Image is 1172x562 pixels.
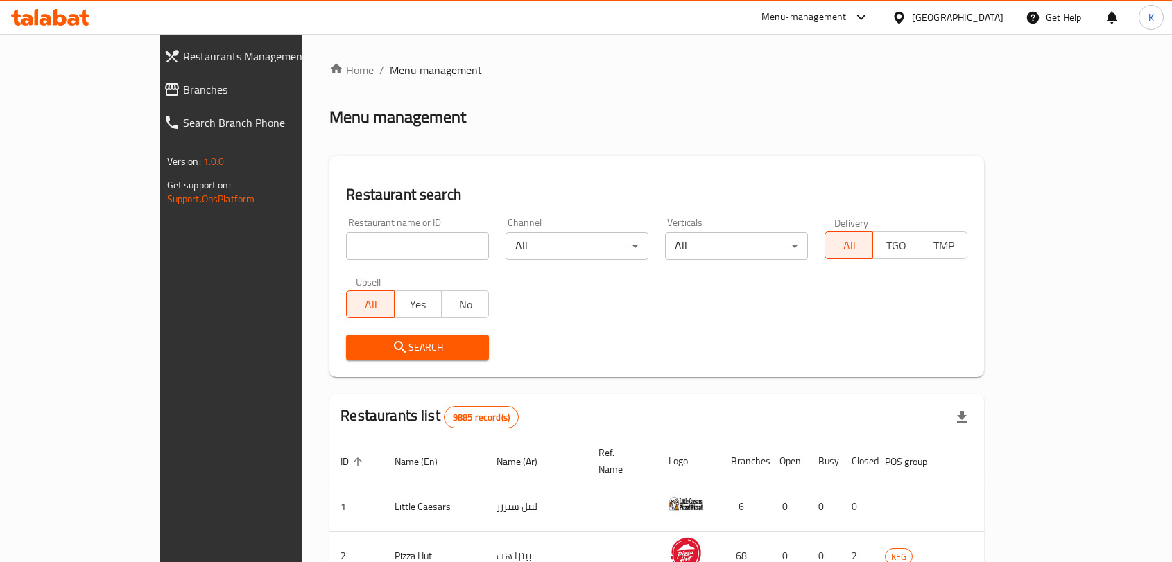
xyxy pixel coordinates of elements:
span: Search [357,339,478,356]
h2: Restaurants list [341,405,519,428]
span: Name (En) [395,453,456,470]
span: All [831,236,867,256]
span: TMP [926,236,962,256]
span: Get support on: [167,176,231,194]
div: Menu-management [761,9,847,26]
button: Search [346,335,489,360]
a: Search Branch Phone [153,106,356,139]
span: 9885 record(s) [445,411,518,424]
span: Restaurants Management [183,48,345,64]
label: Upsell [356,276,381,286]
span: 1.0.0 [203,152,225,170]
td: Little Caesars [384,482,485,532]
div: All [506,232,648,260]
span: Version: [167,152,201,170]
span: POS group [885,453,945,470]
div: Total records count [444,406,519,428]
a: Restaurants Management [153,39,356,73]
th: Closed [841,440,874,482]
td: ليتل سيزرز [485,482,587,532]
li: / [379,62,384,78]
td: 0 [768,482,807,532]
button: No [441,290,489,318]
input: Search for restaurant name or ID.. [346,232,489,260]
span: Search Branch Phone [183,114,345,131]
label: Delivery [834,218,869,227]
div: All [665,232,808,260]
td: 1 [329,482,384,532]
span: K [1148,10,1154,25]
div: [GEOGRAPHIC_DATA] [912,10,1003,25]
th: Logo [657,440,720,482]
button: TMP [920,231,967,259]
a: Branches [153,73,356,106]
button: Yes [394,290,442,318]
span: All [352,295,388,315]
span: Name (Ar) [497,453,555,470]
th: Open [768,440,807,482]
img: Little Caesars [669,486,703,521]
td: 6 [720,482,768,532]
th: Busy [807,440,841,482]
span: Yes [400,295,436,315]
h2: Menu management [329,106,466,128]
h2: Restaurant search [346,184,967,205]
button: All [825,231,872,259]
button: All [346,290,394,318]
span: No [447,295,483,315]
nav: breadcrumb [329,62,984,78]
td: 0 [841,482,874,532]
div: Export file [945,401,979,434]
td: 0 [807,482,841,532]
span: Branches [183,81,345,98]
button: TGO [872,231,920,259]
a: Support.OpsPlatform [167,190,255,208]
span: Ref. Name [598,444,641,477]
th: Branches [720,440,768,482]
span: ID [341,453,367,470]
span: Menu management [390,62,482,78]
span: TGO [879,236,915,256]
